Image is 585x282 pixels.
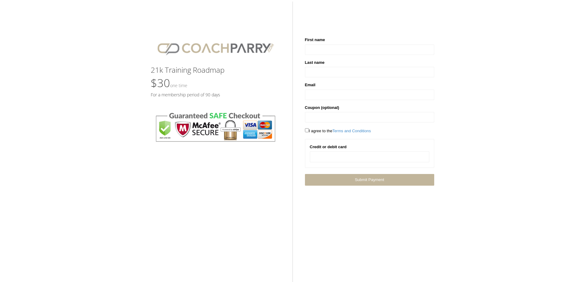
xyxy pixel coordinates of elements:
a: Terms and Conditions [332,129,371,133]
small: One time [170,83,187,88]
h3: 21k Training Roadmap [151,66,280,74]
span: $30 [151,75,187,91]
label: Last name [305,60,325,66]
iframe: Secure card payment input frame [314,154,425,160]
span: I agree to the [305,129,371,133]
label: Credit or debit card [310,144,347,150]
img: CPlogo.png [151,37,280,60]
h5: For a membership period of 90 days [151,92,280,97]
label: Email [305,82,316,88]
span: Submit Payment [355,177,384,182]
a: Submit Payment [305,174,434,185]
label: Coupon (optional) [305,105,339,111]
label: First name [305,37,325,43]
